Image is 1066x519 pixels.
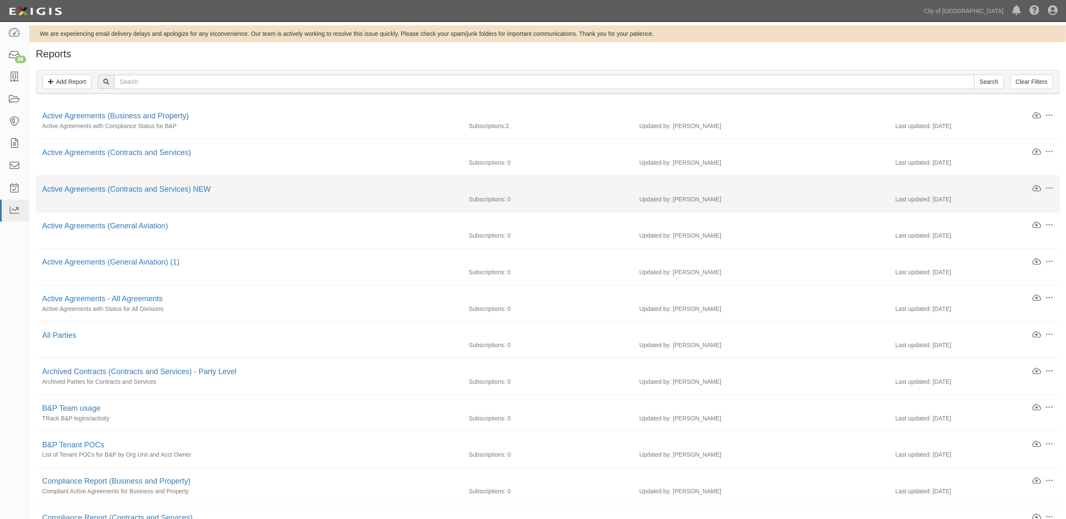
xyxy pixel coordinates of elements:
div: Updated by: [PERSON_NAME] [633,305,889,313]
a: All Parties [42,331,76,340]
div: Archived Contracts (Contracts and Services) - Party Level [42,367,1032,377]
a: Download [1032,330,1042,340]
div: Subscriptions: 0 [462,158,633,167]
i: Help Center - Complianz [1029,6,1039,16]
div: Updated by: [PERSON_NAME] [633,195,889,203]
div: B&P Tenant POCs [42,440,1032,451]
div: Last updated: [DATE] [889,450,1060,459]
div: Active Agreements (General Aviation) (1) [42,257,1032,268]
div: Active Agreements (Business and Property) [42,111,1032,122]
div: Active Agreements - All Agreements [42,294,1032,305]
div: Subscriptions: 0 [462,231,633,240]
a: Clear Filters [1010,75,1053,89]
div: 88 [15,56,26,63]
input: Search [974,75,1004,89]
div: Subscriptions: 0 [462,450,633,459]
a: 2 [506,123,509,129]
h1: Reports [36,48,1060,59]
div: Updated by: [PERSON_NAME] [633,414,889,423]
a: Download [1032,367,1042,376]
a: B&P Tenant POCs [42,441,104,449]
div: Active Agreements (Contracts and Services) [42,147,1032,158]
a: Download [1032,403,1042,412]
div: Last updated: [DATE] [889,268,1060,276]
div: Updated by: [PERSON_NAME] [633,377,889,386]
a: Active Agreements (Contracts and Services) [42,148,191,157]
div: Updated by: [PERSON_NAME] [633,231,889,240]
a: Download [1032,257,1042,267]
div: Compliant Active Agreements for Business and Property [36,487,462,495]
div: We are experiencing email delivery delays and apologize for any inconvenience. Our team is active... [30,29,1066,38]
a: Active Agreements (General Aviation) (1) [42,258,180,266]
div: Subscriptions: [462,122,633,130]
a: City of [GEOGRAPHIC_DATA] [920,3,1008,19]
div: Subscriptions: 0 [462,487,633,495]
div: Updated by: [PERSON_NAME] [633,268,889,276]
a: Download [1032,440,1042,449]
div: Last updated: [DATE] [889,414,1060,423]
a: Download [1032,476,1042,486]
div: Subscriptions: 0 [462,305,633,313]
div: B&P Team usage [42,403,1032,414]
div: Last updated: [DATE] [889,158,1060,167]
div: Last updated: [DATE] [889,231,1060,240]
div: Subscriptions: 0 [462,341,633,349]
a: Active Agreements (General Aviation) [42,222,168,230]
a: B&P Team usage [42,404,100,412]
a: Archived Contracts (Contracts and Services) - Party Level [42,367,236,376]
div: Subscriptions: 0 [462,268,633,276]
div: Subscriptions: 0 [462,195,633,203]
a: Download [1032,111,1042,120]
div: Updated by: [PERSON_NAME] [633,122,889,130]
div: Updated by: [PERSON_NAME] [633,487,889,495]
div: Subscriptions: 0 [462,414,633,423]
div: Active Agreements with Compliance Status for B&P [36,122,462,130]
a: Download [1032,184,1042,193]
div: Updated by: [PERSON_NAME] [633,158,889,167]
img: logo-5460c22ac91f19d4615b14bd174203de0afe785f0fc80cf4dbbc73dc1793850b.png [6,4,64,19]
div: Last updated: [DATE] [889,341,1060,349]
div: Active Agreements (General Aviation) [42,221,1032,232]
div: All Parties [42,330,1032,341]
a: Add Report [43,75,91,89]
a: Active Agreements - All Agreements [42,294,163,303]
div: Updated by: [PERSON_NAME] [633,450,889,459]
div: Last updated: [DATE] [889,377,1060,386]
a: Download [1032,147,1042,157]
div: Last updated: [DATE] [889,195,1060,203]
div: Last updated: [DATE] [889,305,1060,313]
div: Last updated: [DATE] [889,122,1060,130]
div: Compliance Report (Business and Property) [42,476,1032,487]
div: TRack B&P logins/activity [36,414,462,423]
a: Download [1032,221,1042,230]
div: Last updated: [DATE] [889,487,1060,495]
a: Active Agreements (Business and Property) [42,112,189,120]
div: Active Agreements with Status for All Divisions [36,305,462,313]
a: Download [1032,294,1042,303]
div: Archived Parties for Contracts and Services [36,377,462,386]
div: Active Agreements (Contracts and Services) NEW [42,184,1032,195]
div: List of Tenant POCs for B&P by Org Unit and Acct Owner [36,450,462,459]
div: Updated by: [PERSON_NAME] [633,341,889,349]
div: Subscriptions: 0 [462,377,633,386]
input: Search [114,75,975,89]
a: Active Agreements (Contracts and Services) NEW [42,185,211,193]
a: Compliance Report (Business and Property) [42,477,191,485]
